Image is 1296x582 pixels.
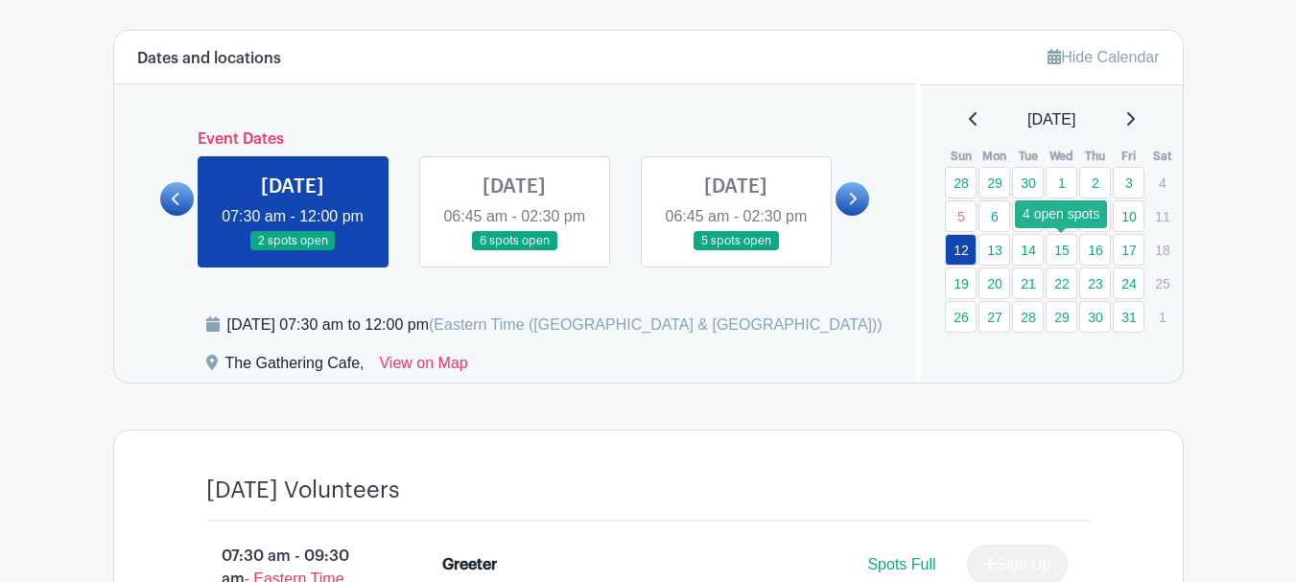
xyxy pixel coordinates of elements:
span: [DATE] [1027,108,1075,131]
a: 30 [1079,301,1111,333]
p: 25 [1146,268,1178,298]
a: 26 [945,301,977,333]
a: View on Map [379,352,467,383]
a: 30 [1012,167,1044,198]
a: 28 [1012,301,1044,333]
th: Tue [1011,147,1045,166]
a: 22 [1046,268,1077,299]
span: Spots Full [867,556,935,572]
th: Wed [1045,147,1078,166]
a: 12 [945,234,977,266]
a: 15 [1046,234,1077,266]
a: 14 [1012,234,1044,266]
p: 18 [1146,235,1178,265]
p: 1 [1146,302,1178,332]
div: The Gathering Cafe, [225,352,365,383]
a: 29 [1046,301,1077,333]
a: 29 [978,167,1010,198]
a: 31 [1113,301,1144,333]
a: 17 [1113,234,1144,266]
a: 23 [1079,268,1111,299]
div: [DATE] 07:30 am to 12:00 pm [227,314,883,337]
a: 13 [978,234,1010,266]
span: (Eastern Time ([GEOGRAPHIC_DATA] & [GEOGRAPHIC_DATA])) [429,316,883,333]
a: 2 [1079,167,1111,198]
a: 5 [945,200,977,232]
a: 7 [1012,200,1044,232]
h4: [DATE] Volunteers [206,477,400,504]
a: 21 [1012,268,1044,299]
h6: Dates and locations [137,50,281,68]
a: 19 [945,268,977,299]
a: 28 [945,167,977,198]
p: 4 [1146,168,1178,198]
a: 20 [978,268,1010,299]
p: 11 [1146,201,1178,231]
a: 6 [978,200,1010,232]
th: Thu [1078,147,1112,166]
th: Fri [1112,147,1145,166]
div: 4 open spots [1015,200,1107,228]
th: Sat [1145,147,1179,166]
a: 3 [1113,167,1144,198]
a: 1 [1046,167,1077,198]
a: Hide Calendar [1048,49,1159,65]
a: 16 [1079,234,1111,266]
th: Mon [978,147,1011,166]
a: 24 [1113,268,1144,299]
th: Sun [944,147,978,166]
div: Greeter [442,553,497,576]
a: 10 [1113,200,1144,232]
a: 27 [978,301,1010,333]
h6: Event Dates [194,130,837,149]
